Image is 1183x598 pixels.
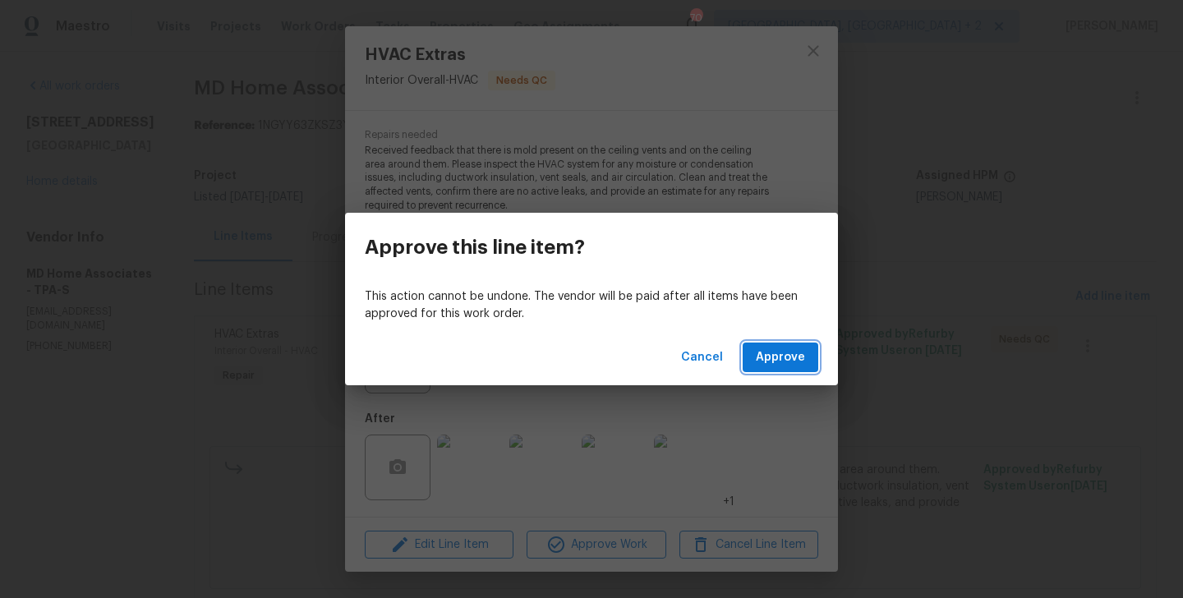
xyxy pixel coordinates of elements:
[365,288,818,323] p: This action cannot be undone. The vendor will be paid after all items have been approved for this...
[365,236,585,259] h3: Approve this line item?
[743,343,818,373] button: Approve
[756,347,805,368] span: Approve
[674,343,730,373] button: Cancel
[681,347,723,368] span: Cancel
